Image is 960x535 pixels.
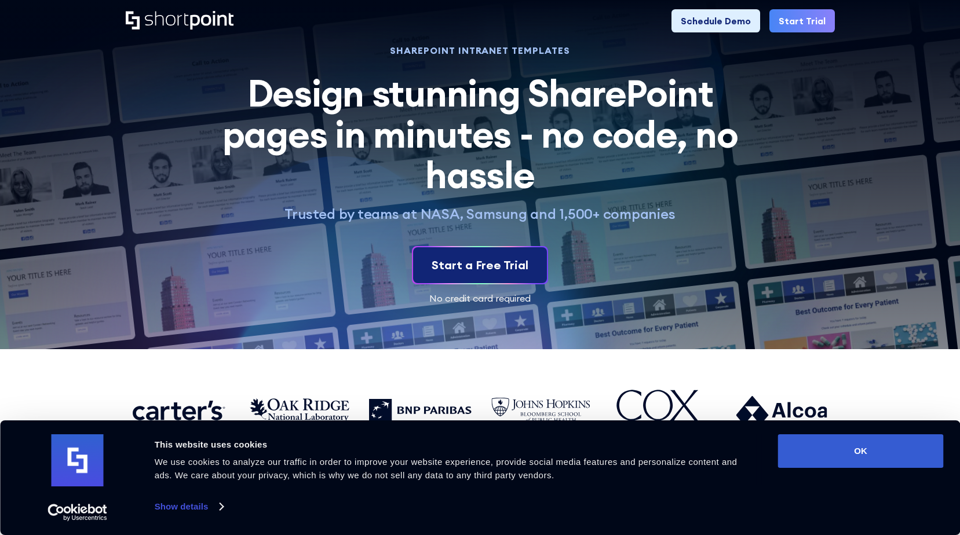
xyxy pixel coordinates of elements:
a: Show details [155,498,223,515]
button: OK [778,434,944,468]
a: Start a Free Trial [413,247,547,283]
h1: SHAREPOINT INTRANET TEMPLATES [209,46,751,54]
img: logo [52,434,104,486]
div: This website uses cookies [155,438,752,452]
p: Trusted by teams at NASA, Samsung and 1,500+ companies [209,205,751,223]
a: Usercentrics Cookiebot - opens in a new window [27,504,128,521]
a: Schedule Demo [671,9,760,32]
span: We use cookies to analyze our traffic in order to improve your website experience, provide social... [155,457,738,480]
a: Start Trial [769,9,835,32]
h2: Design stunning SharePoint pages in minutes - no code, no hassle [209,73,751,195]
div: Start a Free Trial [432,256,528,274]
div: No credit card required [126,294,835,303]
a: Home [126,11,233,31]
